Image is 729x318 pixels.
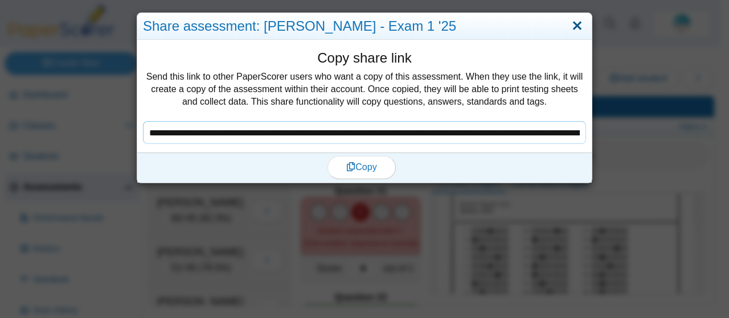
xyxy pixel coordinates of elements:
[143,48,586,68] h5: Copy share link
[143,48,586,121] div: Send this link to other PaperScorer users who want a copy of this assessment. When they use the l...
[137,13,592,40] div: Share assessment: [PERSON_NAME] - Exam 1 '25
[568,16,586,36] a: Close
[327,156,396,179] button: Copy
[346,162,376,172] span: Copy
